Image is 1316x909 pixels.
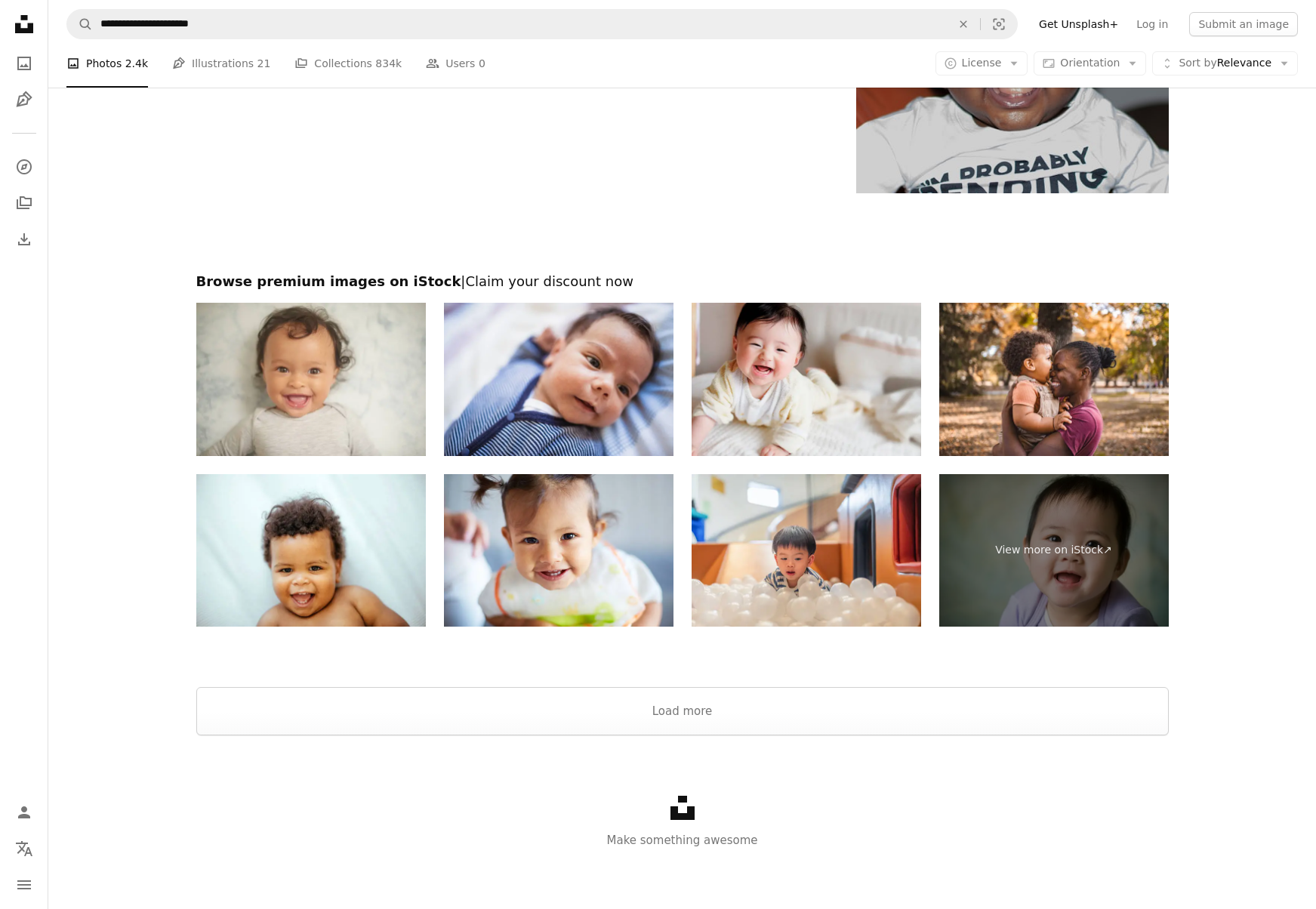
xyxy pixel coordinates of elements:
button: Visual search [981,10,1017,39]
img: Charming Baby Boy Lying on Bed [444,303,673,456]
img: A playful two-year-old boy enjoys sliding into a vibrant ball pool at an indoor playground. With ... [692,474,921,627]
button: License [935,51,1028,75]
a: Home — Unsplash [9,9,39,42]
img: Here comes the cuteness [196,474,426,627]
a: Illustrations 21 [172,39,270,88]
span: 21 [257,55,271,72]
button: Menu [9,870,39,900]
a: Explore [9,152,39,182]
button: Clear [947,10,980,39]
a: Illustrations [9,85,39,115]
img: Mother's Embrace: Joyful Moments in the Park [939,303,1169,456]
a: Download History [9,224,39,254]
button: Orientation [1034,51,1146,75]
a: View more on iStock↗ [939,474,1169,627]
a: Collections [9,188,39,218]
button: Language [9,834,39,864]
button: Sort byRelevance [1152,51,1298,75]
a: Photos [9,48,39,79]
form: Find visuals sitewide [66,9,1018,39]
button: Load more [196,687,1169,735]
span: Relevance [1179,56,1271,71]
span: Orientation [1060,57,1120,69]
button: Submit an image [1189,12,1298,36]
h2: Browse premium images on iStock [196,273,1169,291]
a: Get Unsplash+ [1030,12,1127,36]
a: Collections 834k [294,39,402,88]
img: Closeup shot of an adorable baby girl lying on her back [196,303,426,456]
img: Laughing Baby [692,303,921,456]
a: Log in [1127,12,1177,36]
p: Make something awesome [48,831,1316,849]
span: Sort by [1179,57,1216,69]
a: Users 0 [426,39,485,88]
img: Lovely child [444,474,673,627]
span: License [962,57,1002,69]
span: 0 [479,55,485,72]
span: 834k [375,55,402,72]
a: Log in / Sign up [9,797,39,827]
span: | Claim your discount now [461,273,633,289]
button: Search Unsplash [67,10,93,39]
